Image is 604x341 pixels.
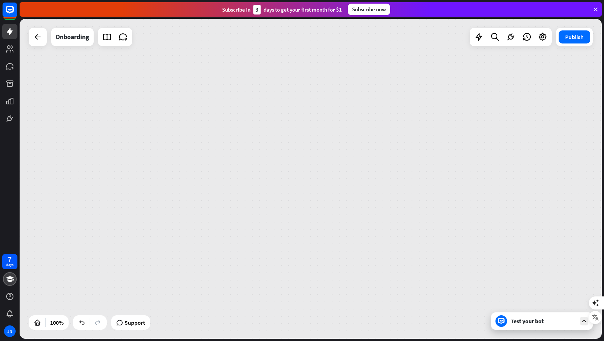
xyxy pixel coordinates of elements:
[222,5,342,14] div: Subscribe in days to get your first month for $1
[253,5,261,14] div: 3
[6,262,13,267] div: days
[4,325,16,337] div: JD
[348,4,390,15] div: Subscribe now
[8,256,12,262] div: 7
[2,254,17,269] a: 7 days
